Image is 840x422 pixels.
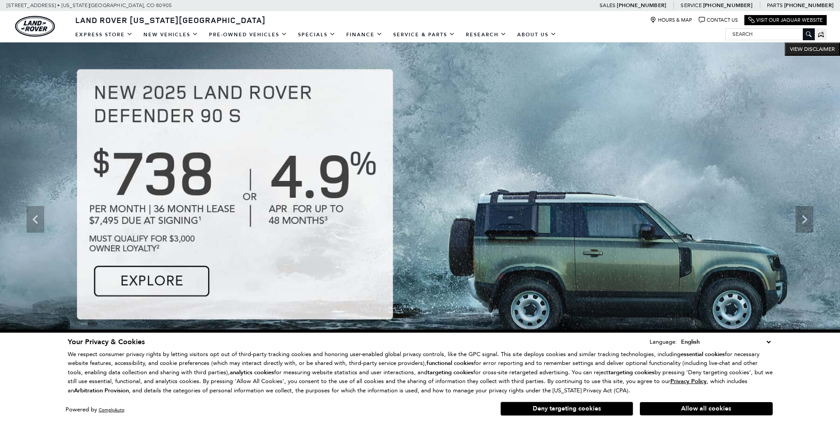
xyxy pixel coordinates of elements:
[74,387,129,395] strong: Arbitration Provision
[670,377,707,385] u: Privacy Policy
[767,2,783,8] span: Parts
[138,27,204,42] a: New Vehicles
[650,17,692,23] a: Hours & Map
[341,27,388,42] a: Finance
[99,407,124,413] a: ComplyAuto
[679,337,773,347] select: Language Select
[15,16,55,37] img: Land Rover
[600,2,615,8] span: Sales
[27,206,44,233] div: Previous
[650,339,677,345] div: Language:
[68,337,145,347] span: Your Privacy & Cookies
[75,15,266,25] span: Land Rover [US_STATE][GEOGRAPHIC_DATA]
[70,27,562,42] nav: Main Navigation
[70,27,138,42] a: EXPRESS STORE
[512,27,562,42] a: About Us
[790,46,835,53] span: VIEW DISCLAIMER
[608,368,654,376] strong: targeting cookies
[640,402,773,415] button: Allow all cookies
[461,27,512,42] a: Research
[796,206,813,233] div: Next
[388,27,461,42] a: Service & Parts
[230,368,274,376] strong: analytics cookies
[785,42,840,56] button: VIEW DISCLAIMER
[617,2,666,9] a: [PHONE_NUMBER]
[426,359,474,367] strong: functional cookies
[68,350,773,395] p: We respect consumer privacy rights by letting visitors opt out of third-party tracking cookies an...
[427,368,473,376] strong: targeting cookies
[681,350,725,358] strong: essential cookies
[681,2,701,8] span: Service
[703,2,752,9] a: [PHONE_NUMBER]
[500,402,633,416] button: Deny targeting cookies
[70,15,271,25] a: Land Rover [US_STATE][GEOGRAPHIC_DATA]
[293,27,341,42] a: Specials
[670,378,707,384] a: Privacy Policy
[699,17,738,23] a: Contact Us
[66,407,124,413] div: Powered by
[15,16,55,37] a: land-rover
[784,2,833,9] a: [PHONE_NUMBER]
[748,17,823,23] a: Visit Our Jaguar Website
[7,2,172,8] a: [STREET_ADDRESS] • [US_STATE][GEOGRAPHIC_DATA], CO 80905
[204,27,293,42] a: Pre-Owned Vehicles
[726,29,814,39] input: Search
